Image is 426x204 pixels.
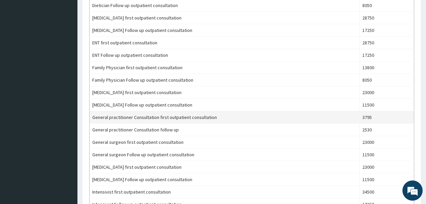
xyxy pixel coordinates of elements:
div: Chat with us now [35,38,113,46]
td: Family Physician Follow up outpatient consultation [90,74,360,86]
td: [MEDICAL_DATA] first outpatient consultation [90,86,360,99]
img: d_794563401_company_1708531726252_794563401 [12,34,27,50]
td: Family Physician first outpatient consultation [90,62,360,74]
td: 11500 [359,173,414,186]
td: 23000 [359,136,414,149]
td: General practitioner Consultation follow up [90,124,360,136]
td: [MEDICAL_DATA] first outpatient consultation [90,161,360,173]
div: Minimize live chat window [110,3,127,19]
td: [MEDICAL_DATA] Follow up outpatient consultation [90,99,360,111]
textarea: Type your message and hit 'Enter' [3,134,128,158]
td: General surgeon first outpatient consultation [90,136,360,149]
td: ENT first outpatient consultation [90,37,360,49]
td: 11500 [359,149,414,161]
td: [MEDICAL_DATA] Follow up outpatient consultation [90,173,360,186]
td: Intensivist first outpatient consultation [90,186,360,198]
td: General practitioner Consultation first outpatient consultation [90,111,360,124]
td: [MEDICAL_DATA] Follow up outpatient consultation [90,24,360,37]
td: General surgeon Follow up outpatient consultation [90,149,360,161]
td: 17250 [359,49,414,62]
td: 23000 [359,161,414,173]
td: 2530 [359,124,414,136]
td: 28750 [359,37,414,49]
td: 3795 [359,111,414,124]
td: 11500 [359,99,414,111]
td: ENT Follow up outpatient consultation [90,49,360,62]
td: 23000 [359,86,414,99]
td: 17250 [359,24,414,37]
td: [MEDICAL_DATA] first outpatient consultation [90,12,360,24]
td: 28750 [359,12,414,24]
td: 8050 [359,74,414,86]
td: 34500 [359,186,414,198]
span: We're online! [39,60,93,128]
td: 13800 [359,62,414,74]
